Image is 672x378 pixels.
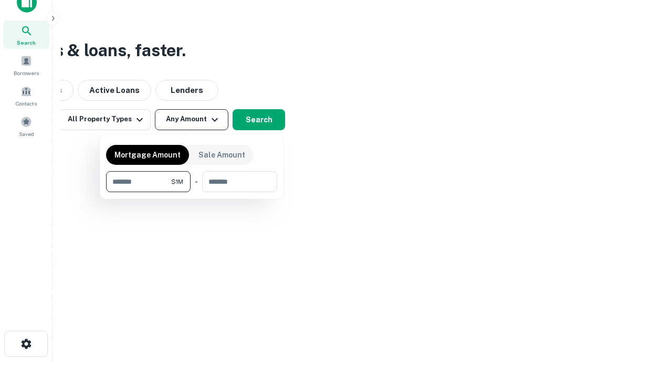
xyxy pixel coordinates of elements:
[198,149,245,161] p: Sale Amount
[171,177,183,186] span: $1M
[619,294,672,344] iframe: Chat Widget
[195,171,198,192] div: -
[114,149,181,161] p: Mortgage Amount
